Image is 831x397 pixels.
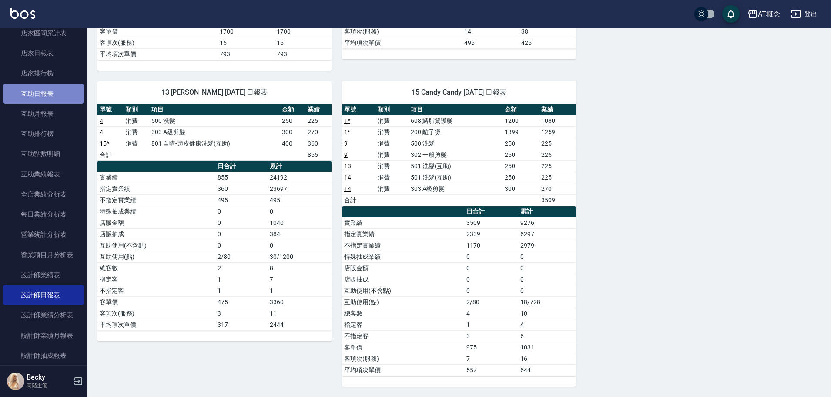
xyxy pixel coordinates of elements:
[503,149,539,160] td: 250
[464,217,518,228] td: 3509
[215,217,268,228] td: 0
[344,151,348,158] a: 9
[344,185,351,192] a: 14
[275,48,332,60] td: 793
[3,204,84,224] a: 每日業績分析表
[503,115,539,126] td: 1200
[3,23,84,43] a: 店家區間累計表
[342,26,462,37] td: 客項次(服務)
[539,160,576,172] td: 225
[100,129,103,136] a: 4
[409,172,503,183] td: 501 洗髮(互助)
[3,245,84,265] a: 營業項目月分析表
[409,160,503,172] td: 501 洗髮(互助)
[503,172,539,183] td: 250
[97,274,215,285] td: 指定客
[275,26,332,37] td: 1700
[375,126,409,138] td: 消費
[218,48,275,60] td: 793
[539,183,576,194] td: 270
[518,251,576,262] td: 0
[464,319,518,330] td: 1
[518,206,576,217] th: 累計
[280,115,306,126] td: 250
[744,5,784,23] button: AT概念
[352,88,566,97] span: 15 Candy Candy [DATE] 日報表
[503,138,539,149] td: 250
[97,240,215,251] td: 互助使用(不含點)
[375,183,409,194] td: 消費
[215,172,268,183] td: 855
[342,206,576,376] table: a dense table
[342,228,464,240] td: 指定實業績
[97,206,215,217] td: 特殊抽成業績
[375,104,409,115] th: 類別
[464,296,518,308] td: 2/80
[3,144,84,164] a: 互助點數明細
[518,364,576,376] td: 644
[519,37,576,48] td: 425
[3,63,84,83] a: 店家排行榜
[342,274,464,285] td: 店販抽成
[375,115,409,126] td: 消費
[722,5,740,23] button: save
[7,373,24,390] img: Person
[518,319,576,330] td: 4
[539,138,576,149] td: 225
[518,228,576,240] td: 6297
[3,184,84,204] a: 全店業績分析表
[464,285,518,296] td: 0
[342,251,464,262] td: 特殊抽成業績
[344,140,348,147] a: 9
[124,138,150,149] td: 消費
[97,296,215,308] td: 客單價
[758,9,780,20] div: AT概念
[344,163,351,170] a: 13
[3,305,84,325] a: 設計師業績分析表
[518,353,576,364] td: 16
[275,37,332,48] td: 15
[280,126,306,138] td: 300
[464,330,518,342] td: 3
[218,26,275,37] td: 1700
[503,183,539,194] td: 300
[539,104,576,115] th: 業績
[342,217,464,228] td: 實業績
[342,262,464,274] td: 店販金額
[215,274,268,285] td: 1
[305,115,332,126] td: 225
[342,364,464,376] td: 平均項次單價
[3,285,84,305] a: 設計師日報表
[464,308,518,319] td: 4
[97,262,215,274] td: 總客數
[464,262,518,274] td: 0
[97,149,124,160] td: 合計
[3,104,84,124] a: 互助月報表
[215,262,268,274] td: 2
[342,296,464,308] td: 互助使用(點)
[305,138,332,149] td: 360
[342,37,462,48] td: 平均項次單價
[409,149,503,160] td: 302 一般剪髮
[215,296,268,308] td: 475
[409,126,503,138] td: 200 離子燙
[268,194,332,206] td: 495
[539,172,576,183] td: 225
[280,104,306,115] th: 金額
[97,183,215,194] td: 指定實業績
[215,240,268,251] td: 0
[149,115,279,126] td: 500 洗髮
[342,104,576,206] table: a dense table
[97,251,215,262] td: 互助使用(點)
[375,160,409,172] td: 消費
[215,161,268,172] th: 日合計
[149,104,279,115] th: 項目
[305,149,332,160] td: 855
[268,274,332,285] td: 7
[342,319,464,330] td: 指定客
[342,194,375,206] td: 合計
[124,115,150,126] td: 消費
[97,285,215,296] td: 不指定客
[518,285,576,296] td: 0
[464,353,518,364] td: 7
